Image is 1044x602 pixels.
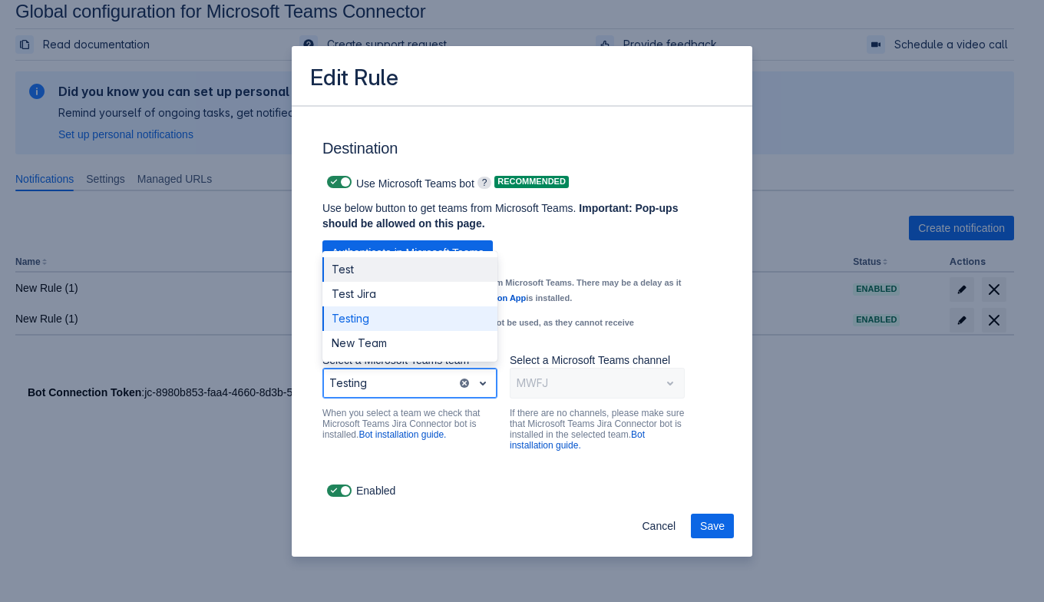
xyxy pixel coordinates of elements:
[322,240,493,265] button: Authenticate in Microsoft Teams
[510,429,645,451] a: Bot installation guide.
[510,408,685,451] p: If there are no channels, please make sure that Microsoft Teams Jira Connector bot is installed i...
[322,171,474,193] div: Use Microsoft Teams bot
[310,64,398,94] h3: Edit Rule
[322,139,709,164] h3: Destination
[322,282,497,306] div: Test Jira
[322,306,497,331] div: Testing
[322,200,685,231] p: Use below button to get teams from Microsoft Teams.
[458,377,471,389] button: clear
[633,514,685,538] button: Cancel
[494,177,569,186] span: Recommended
[700,514,725,538] span: Save
[322,257,497,282] div: Test
[642,514,676,538] span: Cancel
[332,240,484,265] span: Authenticate in Microsoft Teams
[322,278,681,303] small: Authenticate to get teams and channels from Microsoft Teams. There may be a delay as it verifies ...
[322,331,497,356] div: New Team
[322,408,497,440] p: When you select a team we check that Microsoft Teams Jira Connector bot is installed.
[477,177,492,189] span: ?
[474,374,492,392] span: open
[691,514,734,538] button: Save
[322,480,722,501] div: Enabled
[510,352,685,368] p: Select a Microsoft Teams channel
[358,429,446,440] a: Bot installation guide.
